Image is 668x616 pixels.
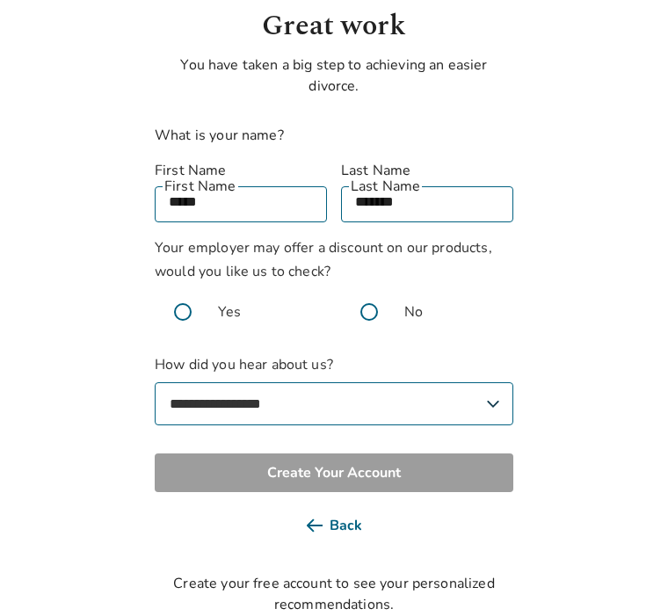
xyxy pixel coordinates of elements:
span: Yes [218,302,241,323]
p: You have taken a big step to achieving an easier divorce. [155,55,513,98]
label: How did you hear about us? [155,355,513,426]
label: What is your name? [155,127,284,146]
div: Create your free account to see your personalized recommendations. [155,574,513,616]
button: Create Your Account [155,454,513,493]
button: Back [155,507,513,546]
span: Your employer may offer a discount on our products, would you like us to check? [155,239,492,282]
iframe: Chat Widget [580,532,668,616]
label: Last Name [341,161,513,182]
h1: Great work [155,6,513,48]
label: First Name [155,161,327,182]
select: How did you hear about us? [155,383,513,426]
span: No [404,302,423,323]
